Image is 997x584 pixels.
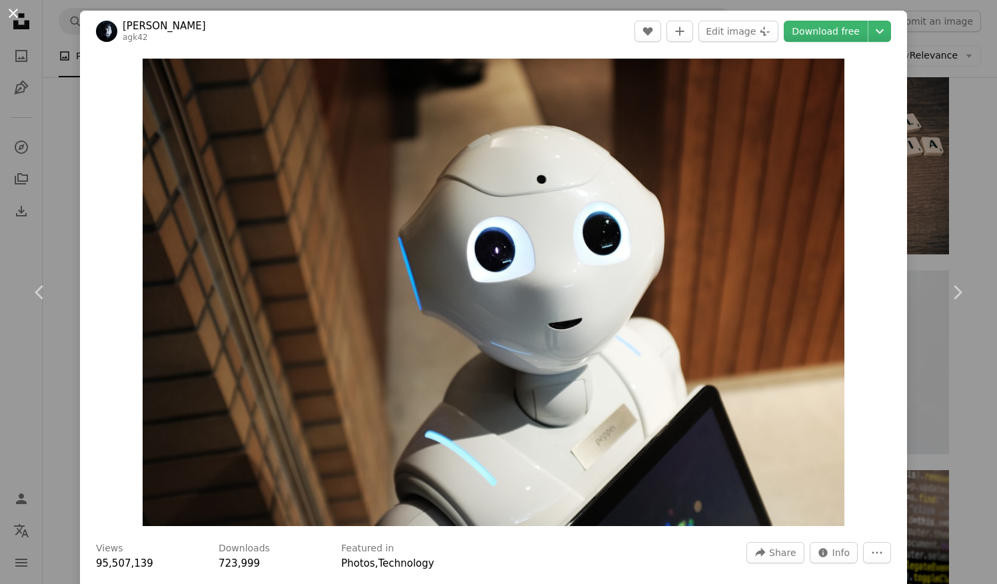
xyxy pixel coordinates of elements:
[769,543,796,563] span: Share
[375,557,379,569] span: ,
[123,33,148,42] a: agk42
[96,21,117,42] img: Go to Alex Knight's profile
[863,542,891,563] button: More Actions
[123,19,206,33] a: [PERSON_NAME]
[666,21,693,42] button: Add to Collection
[917,228,997,356] a: Next
[698,21,778,42] button: Edit image
[746,542,804,563] button: Share this image
[96,557,153,569] span: 95,507,139
[96,542,123,555] h3: Views
[219,557,260,569] span: 723,999
[378,557,434,569] a: Technology
[143,59,844,526] img: white robot near brown wall
[810,542,858,563] button: Stats about this image
[634,21,661,42] button: Like
[341,557,375,569] a: Photos
[784,21,868,42] a: Download free
[219,542,270,555] h3: Downloads
[143,59,844,526] button: Zoom in on this image
[832,543,850,563] span: Info
[868,21,891,42] button: Choose download size
[341,542,394,555] h3: Featured in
